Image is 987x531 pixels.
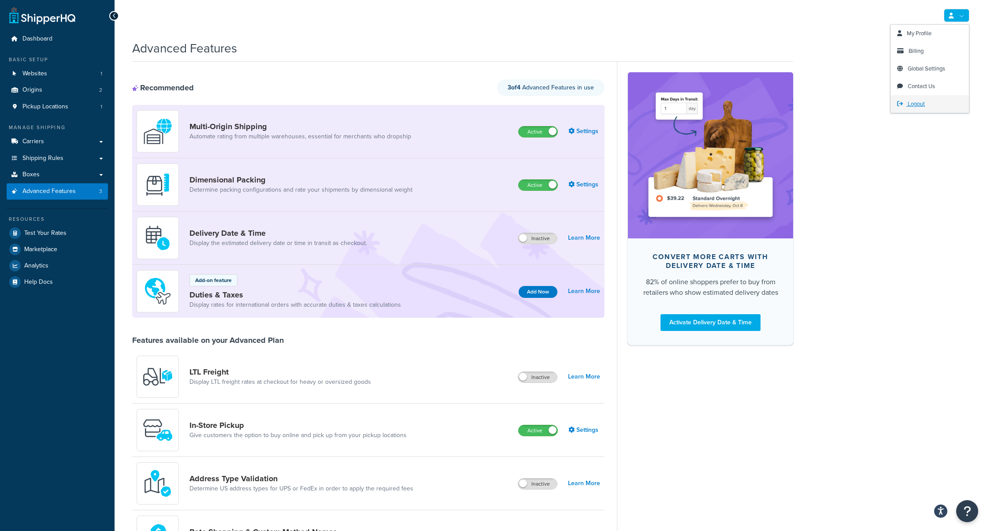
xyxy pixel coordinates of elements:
[132,83,194,93] div: Recommended
[7,215,108,223] div: Resources
[907,29,931,37] span: My Profile
[7,31,108,47] a: Dashboard
[7,150,108,167] a: Shipping Rules
[891,95,969,113] a: Logout
[7,241,108,257] a: Marketplace
[7,183,108,200] li: Advanced Features
[519,126,557,137] label: Active
[189,431,407,440] a: Give customers the option to buy online and pick up from your pickup locations
[22,188,76,195] span: Advanced Features
[891,42,969,60] a: Billing
[189,239,367,248] a: Display the estimated delivery date or time in transit as checkout.
[99,86,102,94] span: 2
[908,82,935,90] span: Contact Us
[100,103,102,111] span: 1
[568,285,600,297] a: Learn More
[189,420,407,430] a: In-Store Pickup
[908,64,945,73] span: Global Settings
[22,70,47,78] span: Websites
[189,122,411,131] a: Multi-Origin Shipping
[189,378,371,386] a: Display LTL freight rates at checkout for heavy or oversized goods
[642,253,779,270] div: Convert more carts with delivery date & time
[22,138,44,145] span: Carriers
[891,78,969,95] a: Contact Us
[7,274,108,290] a: Help Docs
[189,474,413,483] a: Address Type Validation
[189,132,411,141] a: Automate rating from multiple warehouses, essential for merchants who dropship
[519,180,557,190] label: Active
[518,372,557,382] label: Inactive
[22,155,63,162] span: Shipping Rules
[7,134,108,150] a: Carriers
[642,277,779,298] div: 82% of online shoppers prefer to buy from retailers who show estimated delivery dates
[7,225,108,241] a: Test Your Rates
[22,103,68,111] span: Pickup Locations
[7,167,108,183] a: Boxes
[189,367,371,377] a: LTL Freight
[7,258,108,274] a: Analytics
[519,286,557,298] button: Add Now
[7,99,108,115] li: Pickup Locations
[24,262,48,270] span: Analytics
[956,500,978,522] button: Open Resource Center
[891,60,969,78] a: Global Settings
[7,66,108,82] a: Websites1
[508,83,594,92] span: Advanced Features in use
[908,100,925,108] span: Logout
[189,186,412,194] a: Determine packing configurations and rate your shipments by dimensional weight
[24,230,67,237] span: Test Your Rates
[568,178,600,191] a: Settings
[189,228,367,238] a: Delivery Date & Time
[142,468,173,499] img: kIG8fy0lQAAAABJRU5ErkJggg==
[909,47,924,55] span: Billing
[568,371,600,383] a: Learn More
[508,83,520,92] strong: 3 of 4
[7,82,108,98] li: Origins
[568,424,600,436] a: Settings
[7,99,108,115] a: Pickup Locations1
[641,85,780,225] img: feature-image-ddt-36eae7f7280da8017bfb280eaccd9c446f90b1fe08728e4019434db127062ab4.png
[24,246,57,253] span: Marketplace
[189,301,401,309] a: Display rates for international orders with accurate duties & taxes calculations
[142,276,173,307] img: icon-duo-feat-landed-cost-7136b061.png
[7,82,108,98] a: Origins2
[518,233,557,244] label: Inactive
[519,425,557,436] label: Active
[891,25,969,42] a: My Profile
[132,40,237,57] h1: Advanced Features
[660,314,761,331] a: Activate Delivery Date & Time
[142,169,173,200] img: DTVBYsAAAAAASUVORK5CYII=
[7,124,108,131] div: Manage Shipping
[142,116,173,147] img: WatD5o0RtDAAAAAElFTkSuQmCC
[22,86,42,94] span: Origins
[132,335,284,345] div: Features available on your Advanced Plan
[7,56,108,63] div: Basic Setup
[142,415,173,446] img: wfgcfpwTIucLEAAAAASUVORK5CYII=
[189,290,401,300] a: Duties & Taxes
[189,175,412,185] a: Dimensional Packing
[99,188,102,195] span: 3
[142,223,173,253] img: gfkeb5ejjkALwAAAABJRU5ErkJggg==
[7,183,108,200] a: Advanced Features3
[142,361,173,392] img: y79ZsPf0fXUFUhFXDzUgf+ktZg5F2+ohG75+v3d2s1D9TjoU8PiyCIluIjV41seZevKCRuEjTPPOKHJsQcmKCXGdfprl3L4q7...
[518,479,557,489] label: Inactive
[568,232,600,244] a: Learn More
[22,171,40,178] span: Boxes
[189,484,413,493] a: Determine US address types for UPS or FedEx in order to apply the required fees
[568,477,600,490] a: Learn More
[568,125,600,137] a: Settings
[22,35,52,43] span: Dashboard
